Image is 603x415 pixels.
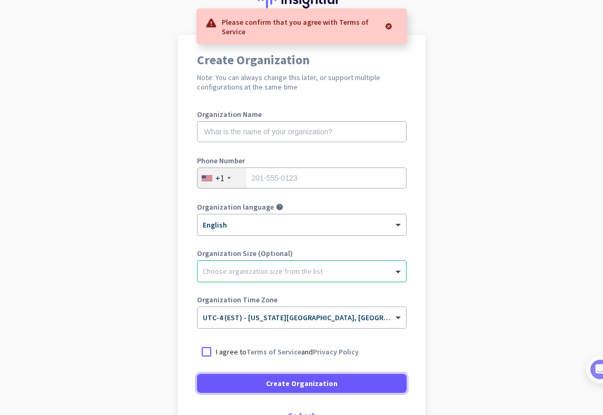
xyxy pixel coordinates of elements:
[197,54,407,66] h1: Create Organization
[276,203,283,211] i: help
[197,374,407,393] button: Create Organization
[197,167,407,189] input: 201-555-0123
[266,378,338,389] span: Create Organization
[197,121,407,142] input: What is the name of your organization?
[215,173,224,183] div: +1
[197,111,407,118] label: Organization Name
[222,16,379,36] p: Please confirm that you agree with Terms of Service
[197,250,407,257] label: Organization Size (Optional)
[197,296,407,303] label: Organization Time Zone
[313,347,359,357] a: Privacy Policy
[197,203,274,211] label: Organization language
[197,157,407,164] label: Phone Number
[246,347,301,357] a: Terms of Service
[216,347,359,357] p: I agree to and
[197,73,407,92] h2: Note: You can always change this later, or support multiple configurations at the same time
